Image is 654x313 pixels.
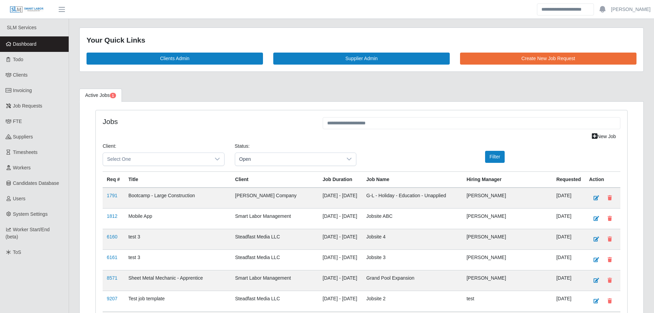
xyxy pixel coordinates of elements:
a: Create New Job Request [460,53,636,65]
td: [DATE] [552,291,585,311]
td: Smart Labor Management [231,208,319,229]
a: 1812 [107,213,117,219]
a: 9207 [107,296,117,301]
span: Candidates Database [13,180,59,186]
a: [PERSON_NAME] [611,6,651,13]
span: System Settings [13,211,48,217]
a: 8571 [107,275,117,281]
span: Invoicing [13,88,32,93]
span: Workers [13,165,31,170]
div: Your Quick Links [87,35,636,46]
span: Suppliers [13,134,33,139]
th: Client [231,171,319,188]
td: test 3 [124,229,231,249]
span: Open [235,153,343,166]
td: [DATE] - [DATE] [319,229,362,249]
td: Jobsite 2 [362,291,462,311]
td: [DATE] [552,270,585,291]
td: Jobsite 4 [362,229,462,249]
a: Supplier Admin [273,53,450,65]
td: [PERSON_NAME] [462,208,552,229]
span: Select One [103,153,210,166]
td: G-L - Holiday - Education - Unapplied [362,188,462,209]
span: ToS [13,249,21,255]
td: [DATE] - [DATE] [319,188,362,209]
span: Users [13,196,26,201]
td: test [462,291,552,311]
span: Todo [13,57,23,62]
td: Steadfast Media LLC [231,229,319,249]
span: Timesheets [13,149,38,155]
span: FTE [13,119,22,124]
a: 1791 [107,193,117,198]
th: Job Name [362,171,462,188]
td: Sheet Metal Mechanic - Apprentice [124,270,231,291]
td: Steadfast Media LLC [231,291,319,311]
span: Worker Start/End (beta) [5,227,50,239]
th: Req # [103,171,124,188]
label: Status: [235,143,250,150]
td: test 3 [124,249,231,270]
td: [DATE] [552,208,585,229]
span: Dashboard [13,41,37,47]
th: Title [124,171,231,188]
span: SLM Services [7,25,36,30]
td: Mobile App [124,208,231,229]
td: [DATE] - [DATE] [319,291,362,311]
td: [DATE] [552,229,585,249]
span: Clients [13,72,28,78]
td: Bootcamp - Large Construction [124,188,231,209]
a: Clients Admin [87,53,263,65]
td: Jobsite ABC [362,208,462,229]
td: [PERSON_NAME] [462,249,552,270]
td: [PERSON_NAME] [462,270,552,291]
a: Active Jobs [79,89,122,102]
td: Steadfast Media LLC [231,249,319,270]
label: Client: [103,143,116,150]
th: Requested [552,171,585,188]
a: New Job [587,131,620,143]
td: Smart Labor Management [231,270,319,291]
td: [PERSON_NAME] [462,188,552,209]
td: [DATE] - [DATE] [319,249,362,270]
td: [PERSON_NAME] [462,229,552,249]
th: Job Duration [319,171,362,188]
span: Pending Jobs [110,93,116,98]
td: [PERSON_NAME] Company [231,188,319,209]
td: Test job template [124,291,231,311]
input: Search [537,3,594,15]
button: Filter [485,151,505,163]
td: Jobsite 3 [362,249,462,270]
td: [DATE] - [DATE] [319,208,362,229]
th: Action [585,171,620,188]
h4: Jobs [103,117,312,126]
td: [DATE] [552,188,585,209]
span: Job Requests [13,103,43,109]
td: [DATE] - [DATE] [319,270,362,291]
img: SLM Logo [10,6,44,13]
td: [DATE] [552,249,585,270]
td: Grand Pool Expansion [362,270,462,291]
a: 6160 [107,234,117,239]
a: 6161 [107,255,117,260]
th: Hiring Manager [462,171,552,188]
